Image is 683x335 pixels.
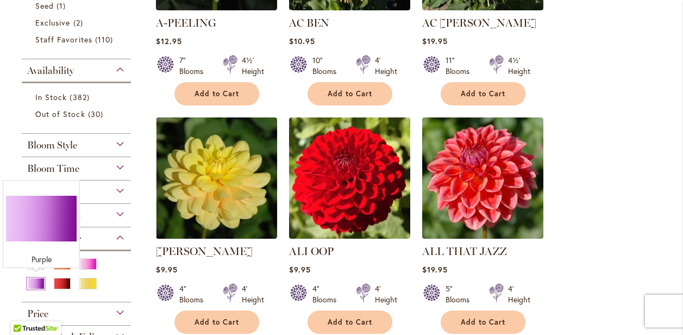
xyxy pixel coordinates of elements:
[308,82,392,106] button: Add to Cart
[35,91,120,103] a: In Stock 382
[156,36,182,46] span: $12.95
[35,17,120,28] a: Exclusive
[242,55,264,77] div: 4½' Height
[242,283,264,305] div: 4' Height
[35,109,85,119] span: Out of Stock
[35,92,67,102] span: In Stock
[422,36,448,46] span: $19.95
[95,34,116,45] span: 110
[27,163,79,175] span: Bloom Time
[289,245,334,258] a: ALI OOP
[375,283,397,305] div: 4' Height
[88,108,106,120] span: 30
[35,1,54,11] span: Seed
[35,17,70,28] span: Exclusive
[508,283,530,305] div: 4' Height
[375,55,397,77] div: 4' Height
[289,117,410,239] img: ALI OOP
[308,311,392,334] button: Add to Cart
[441,82,525,106] button: Add to Cart
[422,264,448,275] span: $19.95
[461,89,505,98] span: Add to Cart
[441,311,525,334] button: Add to Cart
[174,311,259,334] button: Add to Cart
[289,16,329,29] a: AC BEN
[156,2,277,13] a: A-Peeling
[289,264,311,275] span: $9.95
[156,231,277,241] a: AHOY MATEY
[422,231,543,241] a: ALL THAT JAZZ
[328,318,372,327] span: Add to Cart
[195,318,239,327] span: Add to Cart
[179,283,210,305] div: 4" Blooms
[422,245,507,258] a: ALL THAT JAZZ
[35,34,120,45] a: Staff Favorites
[6,254,77,265] div: Purple
[328,89,372,98] span: Add to Cart
[35,108,120,120] a: Out of Stock 30
[156,117,277,239] img: AHOY MATEY
[508,55,530,77] div: 4½' Height
[156,264,178,275] span: $9.95
[35,34,92,45] span: Staff Favorites
[73,17,86,28] span: 2
[312,283,343,305] div: 4" Blooms
[70,91,92,103] span: 382
[179,55,210,77] div: 7" Blooms
[289,36,315,46] span: $10.95
[422,2,543,13] a: AC Jeri
[27,139,77,151] span: Bloom Style
[461,318,505,327] span: Add to Cart
[174,82,259,106] button: Add to Cart
[8,296,39,327] iframe: Launch Accessibility Center
[195,89,239,98] span: Add to Cart
[422,117,543,239] img: ALL THAT JAZZ
[289,231,410,241] a: ALI OOP
[156,245,253,258] a: [PERSON_NAME]
[446,283,476,305] div: 5" Blooms
[312,55,343,77] div: 10" Blooms
[27,65,74,77] span: Availability
[422,16,536,29] a: AC [PERSON_NAME]
[446,55,476,77] div: 11" Blooms
[156,16,216,29] a: A-PEELING
[289,2,410,13] a: AC BEN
